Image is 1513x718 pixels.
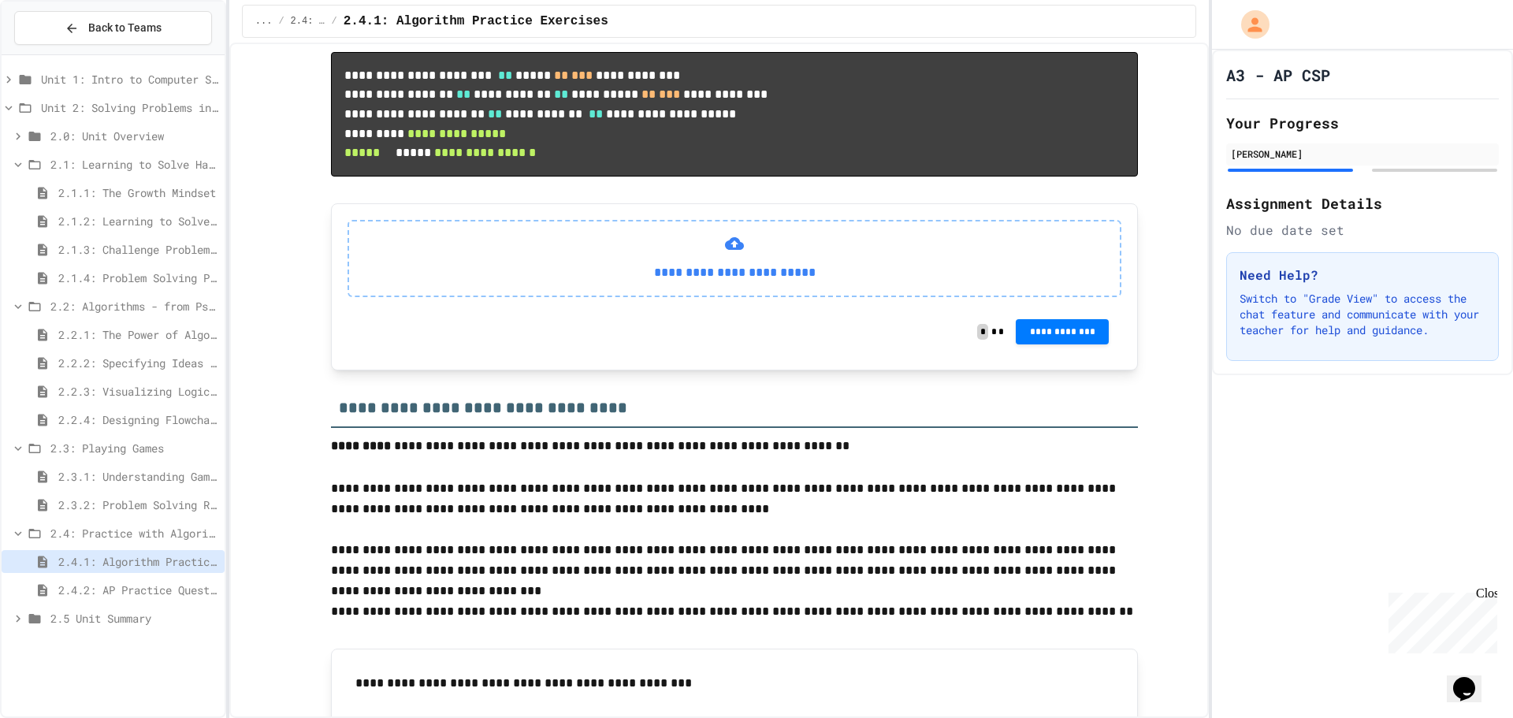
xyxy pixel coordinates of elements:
span: / [332,15,337,28]
span: 2.2.1: The Power of Algorithms [58,326,218,343]
span: 2.3: Playing Games [50,440,218,456]
span: / [278,15,284,28]
span: 2.1: Learning to Solve Hard Problems [50,156,218,173]
span: 2.4.2: AP Practice Questions [58,582,218,598]
span: Unit 1: Intro to Computer Science [41,71,218,87]
iframe: chat widget [1447,655,1497,702]
span: Back to Teams [88,20,162,36]
button: Back to Teams [14,11,212,45]
div: [PERSON_NAME] [1231,147,1494,161]
iframe: chat widget [1382,586,1497,653]
span: 2.1.2: Learning to Solve Hard Problems [58,213,218,229]
span: Unit 2: Solving Problems in Computer Science [41,99,218,116]
span: 2.4: Practice with Algorithms [50,525,218,541]
span: 2.0: Unit Overview [50,128,218,144]
span: 2.4.1: Algorithm Practice Exercises [58,553,218,570]
span: ... [255,15,273,28]
p: Switch to "Grade View" to access the chat feature and communicate with your teacher for help and ... [1240,291,1485,338]
span: 2.2: Algorithms - from Pseudocode to Flowcharts [50,298,218,314]
span: 2.2.2: Specifying Ideas with Pseudocode [58,355,218,371]
span: 2.1.4: Problem Solving Practice [58,270,218,286]
div: Chat with us now!Close [6,6,109,100]
span: 2.1.3: Challenge Problem - The Bridge [58,241,218,258]
div: No due date set [1226,221,1499,240]
span: 2.4: Practice with Algorithms [291,15,325,28]
span: 2.4.1: Algorithm Practice Exercises [344,12,608,31]
span: 2.3.2: Problem Solving Reflection [58,497,218,513]
span: 2.2.3: Visualizing Logic with Flowcharts [58,383,218,400]
h2: Assignment Details [1226,192,1499,214]
span: 2.1.1: The Growth Mindset [58,184,218,201]
div: My Account [1225,6,1273,43]
span: 2.3.1: Understanding Games with Flowcharts [58,468,218,485]
h2: Your Progress [1226,112,1499,134]
h1: A3 - AP CSP [1226,64,1330,86]
span: 2.2.4: Designing Flowcharts [58,411,218,428]
h3: Need Help? [1240,266,1485,285]
span: 2.5 Unit Summary [50,610,218,627]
